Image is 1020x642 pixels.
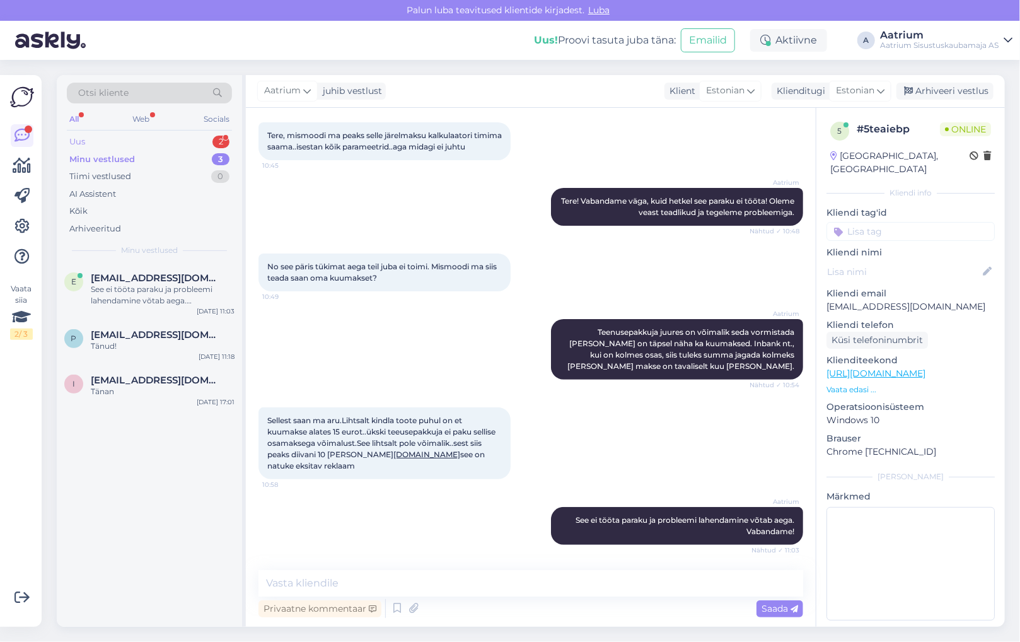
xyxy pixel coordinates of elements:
span: i [72,379,75,388]
span: Aatrium [264,84,301,98]
span: Online [940,122,991,136]
div: 2 [212,136,229,148]
div: Tiimi vestlused [69,170,131,183]
span: p [71,334,77,343]
div: Arhiveeritud [69,223,121,235]
span: No see päris tükimat aega teil juba ei toimi. Mismoodi ma siis teada saan oma kuumakset? [267,262,499,283]
span: Aatrium [752,309,799,318]
span: Saada [762,603,798,614]
span: 10:49 [262,292,310,301]
span: Estonian [706,84,745,98]
div: Tänud! [91,341,235,352]
span: Aatrium [752,178,799,187]
div: See ei tööta paraku ja probleemi lahendamine võtab aega. Vabandame! [91,284,235,306]
div: Proovi tasuta juba täna: [534,33,676,48]
div: Privaatne kommentaar [258,600,381,617]
div: 3 [212,153,229,166]
p: Kliendi tag'id [826,206,995,219]
p: Windows 10 [826,414,995,427]
div: juhib vestlust [318,85,382,98]
div: # 5teaiebp [857,122,940,137]
div: Aktiivne [750,29,827,52]
span: 10:58 [262,480,310,489]
div: A [857,32,875,49]
span: Nähtud ✓ 10:54 [750,380,799,390]
div: 2 / 3 [10,329,33,340]
span: e [71,277,76,286]
div: All [67,111,81,127]
div: [DATE] 11:18 [199,352,235,361]
div: Arhiveeri vestlus [896,83,994,100]
div: [GEOGRAPHIC_DATA], [GEOGRAPHIC_DATA] [830,149,970,176]
div: [PERSON_NAME] [826,471,995,482]
span: 5 [838,126,842,136]
div: Uus [69,136,85,148]
div: Socials [201,111,232,127]
input: Lisa nimi [827,265,980,279]
div: 0 [211,170,229,183]
div: Vaata siia [10,283,33,340]
span: Sellest saan ma aru.Lihtsalt kindla toote puhul on et kuumakse alates 15 eurot..ükski teeusepakku... [267,416,497,470]
span: e.rannaste@gmail.com [91,272,222,284]
span: Otsi kliente [78,86,129,100]
span: pille.heinla@gmail.com [91,329,222,341]
p: Märkmed [826,490,995,503]
span: Tere! Vabandame väga, kuid hetkel see paraku ei tööta! Oleme veast teadlikud ja tegeleme probleem... [561,196,796,217]
img: Askly Logo [10,85,34,109]
span: Teenusepakkuja juures on võimalik seda vormistada [PERSON_NAME] on täpsel näha ka kuumaksed. Inba... [567,327,796,371]
div: [DATE] 17:01 [197,397,235,407]
div: Minu vestlused [69,153,135,166]
p: Kliendi email [826,287,995,300]
span: indrek.edasi@me.com [91,375,222,386]
div: Küsi telefoninumbrit [826,332,928,349]
p: Vaata edasi ... [826,384,995,395]
p: Kliendi nimi [826,246,995,259]
div: Aatrium Sisustuskaubamaja AS [880,40,999,50]
p: Chrome [TECHNICAL_ID] [826,445,995,458]
div: Klienditugi [772,85,825,98]
div: [DATE] 11:03 [197,306,235,316]
span: See ei tööta paraku ja probleemi lahendamine võtab aega. Vabandame! [576,515,796,536]
p: [EMAIL_ADDRESS][DOMAIN_NAME] [826,300,995,313]
div: Web [130,111,153,127]
div: Kliendi info [826,187,995,199]
p: Klienditeekond [826,354,995,367]
span: Aatrium [752,497,799,506]
span: Minu vestlused [121,245,178,256]
p: Kliendi telefon [826,318,995,332]
p: Operatsioonisüsteem [826,400,995,414]
b: Uus! [534,34,558,46]
div: Klient [664,85,695,98]
span: 10:45 [262,161,310,170]
span: Tere, mismoodi ma peaks selle järelmaksu kalkulaatori timima saama..isestan kõik parameetrid..aga... [267,131,504,151]
span: Luba [584,4,613,16]
div: AI Assistent [69,188,116,201]
span: Nähtud ✓ 10:48 [750,226,799,236]
span: Nähtud ✓ 11:03 [751,546,799,555]
a: [URL][DOMAIN_NAME] [826,368,925,379]
input: Lisa tag [826,222,995,241]
div: Kõik [69,205,88,218]
a: AatriumAatrium Sisustuskaubamaja AS [880,30,1012,50]
div: Tänan [91,386,235,397]
div: Aatrium [880,30,999,40]
span: Estonian [836,84,874,98]
button: Emailid [681,28,735,52]
a: [DOMAIN_NAME] [393,450,460,459]
p: Brauser [826,432,995,445]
